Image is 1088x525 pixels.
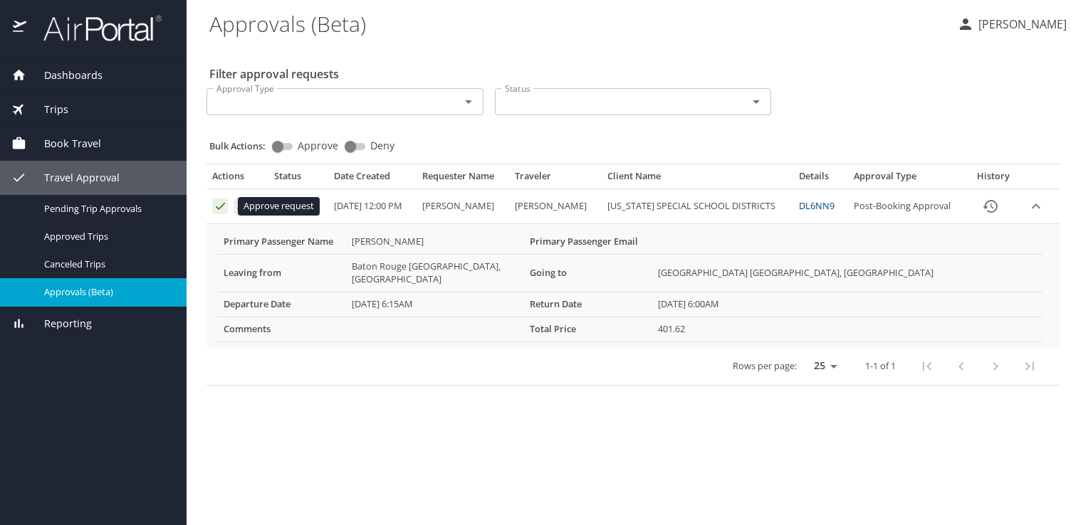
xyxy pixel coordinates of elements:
th: Departure Date [218,292,346,317]
th: Primary Passenger Email [524,230,652,254]
span: Deny [370,141,394,151]
a: DL6NN9 [799,199,835,212]
span: Dashboards [26,68,103,83]
td: [US_STATE] SPECIAL SCHOOL DISTRICTS [602,189,794,224]
span: Reporting [26,316,92,332]
button: Open [459,92,478,112]
th: Comments [218,317,346,341]
td: [DATE] 12:00 PM [328,189,417,224]
th: Actions [206,170,268,189]
span: Trips [26,102,68,117]
p: Rows per page: [733,361,797,371]
td: [PERSON_NAME] [346,230,524,254]
th: Total Price [524,317,652,341]
p: [PERSON_NAME] [974,16,1067,33]
th: Requester Name [417,170,509,189]
td: [DATE] 6:00AM [652,292,1042,317]
span: Approvals (Beta) [44,285,169,299]
th: Leaving from [218,254,346,292]
h1: Approvals (Beta) [209,1,946,46]
th: Status [268,170,328,189]
td: Baton Rouge [GEOGRAPHIC_DATA], [GEOGRAPHIC_DATA] [346,254,524,292]
button: expand row [1025,196,1047,217]
th: Primary Passenger Name [218,230,346,254]
button: Open [746,92,766,112]
th: Return Date [524,292,652,317]
img: airportal-logo.png [28,14,162,42]
button: History [973,189,1008,223]
span: Travel Approval [26,170,120,186]
td: [DATE] 6:15AM [346,292,524,317]
p: Bulk Actions: [209,139,277,152]
th: Details [793,170,848,189]
h2: Filter approval requests [209,63,339,85]
th: Going to [524,254,652,292]
th: Date Created [328,170,417,189]
td: [GEOGRAPHIC_DATA] [GEOGRAPHIC_DATA], [GEOGRAPHIC_DATA] [652,254,1042,292]
th: Traveler [509,170,602,189]
th: Client Name [602,170,794,189]
span: Canceled Trips [44,258,169,271]
th: Approval Type [848,170,966,189]
td: [PERSON_NAME] [417,189,509,224]
button: [PERSON_NAME] [951,11,1072,37]
select: rows per page [802,355,842,376]
table: More info for approvals [218,230,1042,342]
img: icon-airportal.png [13,14,28,42]
td: [PERSON_NAME] [509,189,602,224]
span: Approve [298,141,338,151]
th: History [966,170,1020,189]
td: Post-Booking Approval [848,189,966,224]
td: Pending [268,189,328,224]
td: 401.62 [652,317,1042,341]
button: Deny request [234,198,249,214]
span: Pending Trip Approvals [44,202,169,216]
span: Approved Trips [44,230,169,243]
p: 1-1 of 1 [865,361,896,371]
span: Book Travel [26,136,101,152]
table: Approval table [206,170,1060,385]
